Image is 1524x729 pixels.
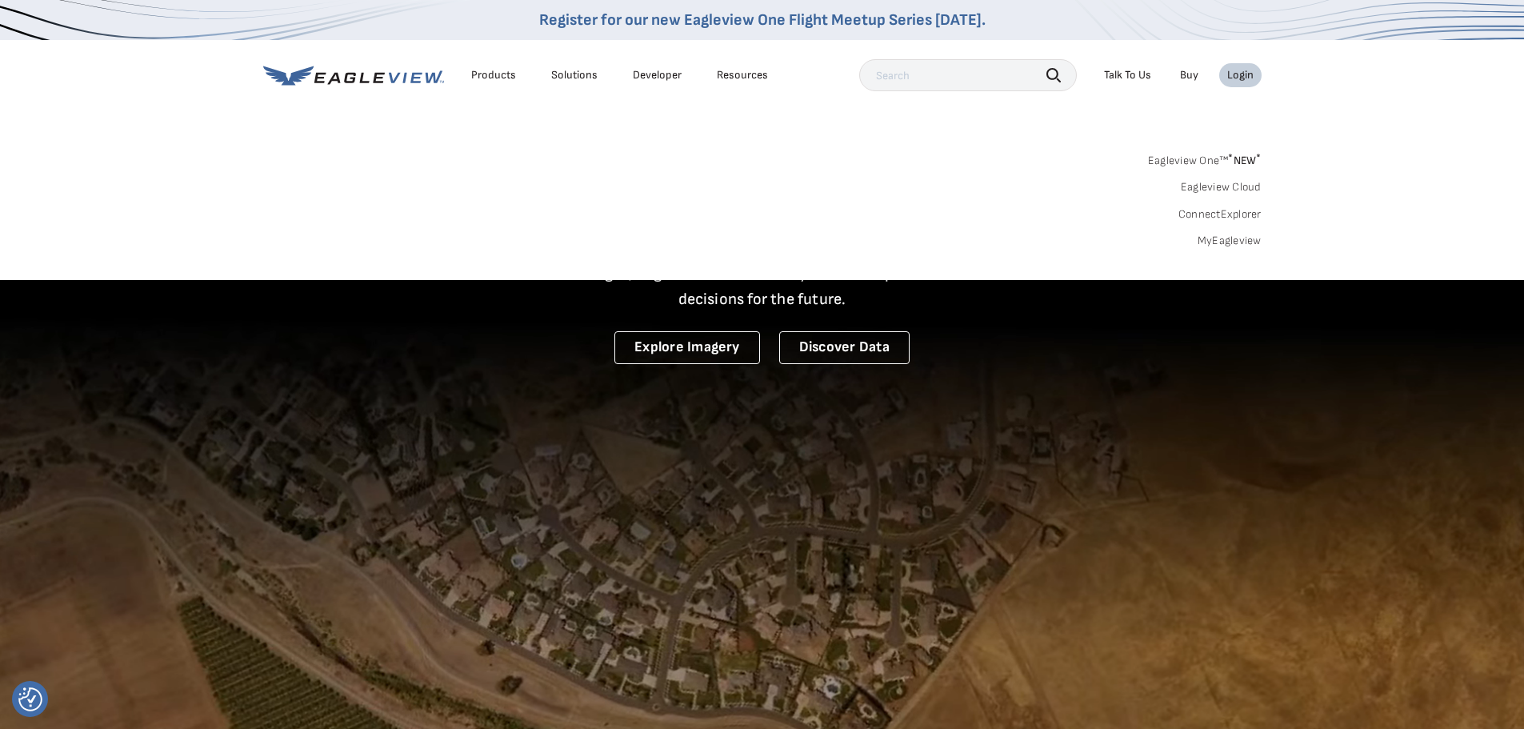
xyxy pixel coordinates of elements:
a: ConnectExplorer [1178,207,1262,222]
a: Buy [1180,68,1198,82]
div: Products [471,68,516,82]
a: Eagleview Cloud [1181,180,1262,194]
input: Search [859,59,1077,91]
a: Explore Imagery [614,331,760,364]
img: Revisit consent button [18,687,42,711]
div: Login [1227,68,1254,82]
button: Consent Preferences [18,687,42,711]
a: Register for our new Eagleview One Flight Meetup Series [DATE]. [539,10,986,30]
span: NEW [1228,154,1261,167]
div: Resources [717,68,768,82]
div: Solutions [551,68,598,82]
div: Talk To Us [1104,68,1151,82]
a: Developer [633,68,682,82]
a: Eagleview One™*NEW* [1148,149,1262,167]
a: Discover Data [779,331,910,364]
a: MyEagleview [1198,234,1262,248]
